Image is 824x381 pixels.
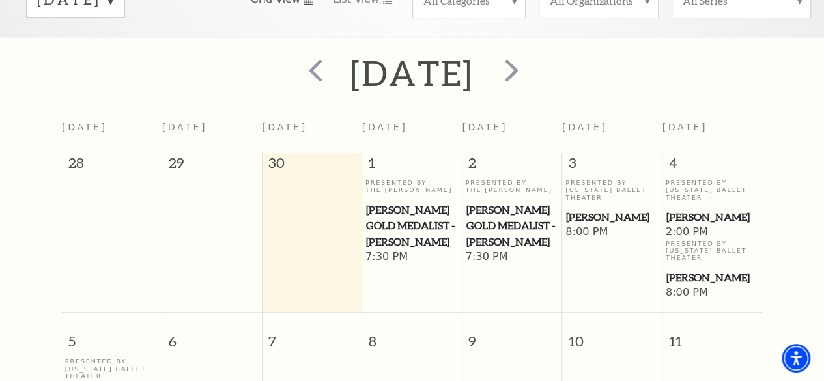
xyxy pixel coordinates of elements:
span: 11 [662,313,762,358]
a: Peter Pan [565,209,659,225]
h2: [DATE] [350,52,474,94]
span: 1 [362,153,462,179]
span: 28 [62,153,162,179]
span: [DATE] [62,122,107,132]
p: Presented By [US_STATE] Ballet Theater [65,358,159,380]
span: 7:30 PM [365,250,459,264]
span: [DATE] [262,122,307,132]
span: 7:30 PM [466,250,559,264]
span: 29 [162,153,262,179]
span: [DATE] [562,122,608,132]
span: [PERSON_NAME] [666,270,759,286]
span: 30 [263,153,362,179]
span: 8:00 PM [666,286,760,300]
div: Accessibility Menu [782,344,810,373]
span: 8:00 PM [565,225,659,240]
span: 7 [263,313,362,358]
span: 9 [462,313,562,358]
span: 8 [362,313,462,358]
a: Peter Pan [666,270,760,286]
span: 4 [662,153,762,179]
span: [PERSON_NAME] Gold Medalist - [PERSON_NAME] [366,202,458,250]
p: Presented By The [PERSON_NAME] [466,179,559,194]
span: [DATE] [462,122,507,132]
p: Presented By The [PERSON_NAME] [365,179,459,194]
span: 10 [562,313,662,358]
p: Presented By [US_STATE] Ballet Theater [666,240,760,262]
a: Peter Pan [666,209,760,225]
span: [DATE] [662,122,707,132]
a: Cliburn Gold Medalist - Aristo Sham [365,202,459,250]
span: [DATE] [362,122,408,132]
span: 2:00 PM [666,225,760,240]
span: 5 [62,313,162,358]
p: Presented By [US_STATE] Ballet Theater [666,179,760,201]
p: Presented By [US_STATE] Ballet Theater [565,179,659,201]
span: 6 [162,313,262,358]
span: [PERSON_NAME] Gold Medalist - [PERSON_NAME] [466,202,558,250]
span: [PERSON_NAME] [566,209,658,225]
span: [PERSON_NAME] [666,209,759,225]
a: Cliburn Gold Medalist - Aristo Sham [466,202,559,250]
button: next [486,49,533,96]
span: 2 [462,153,562,179]
span: 3 [562,153,662,179]
span: [DATE] [162,122,208,132]
button: prev [291,49,338,96]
